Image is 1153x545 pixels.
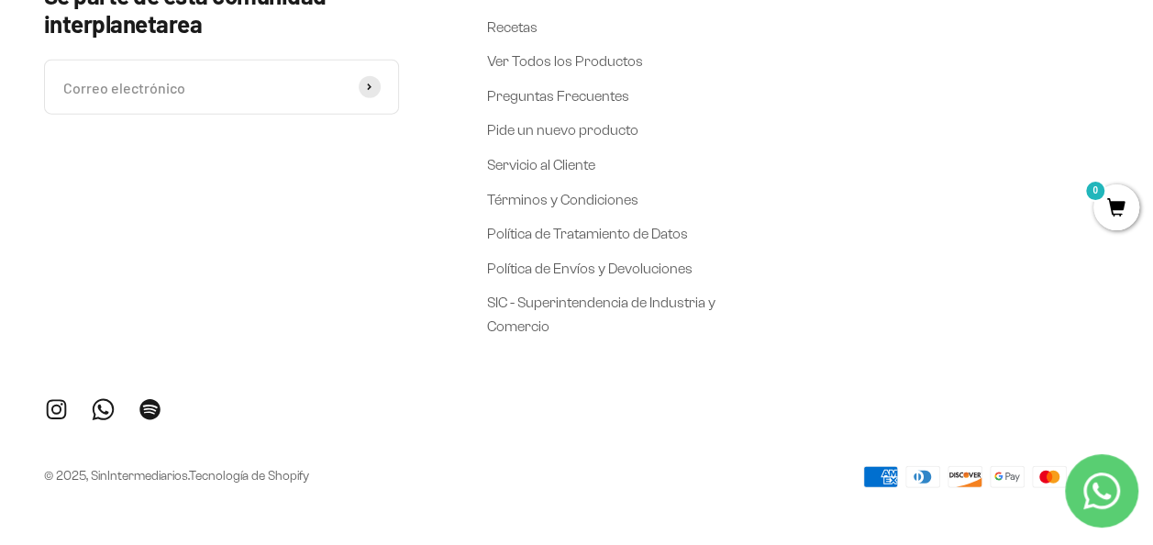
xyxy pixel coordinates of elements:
[487,222,688,246] a: Política de Tratamiento de Datos
[44,397,69,422] a: Síguenos en Instagram
[44,466,309,486] p: © 2025, SinIntermediarios.
[1084,180,1106,202] mark: 0
[487,16,538,39] a: Recetas
[487,153,595,177] a: Servicio al Cliente
[91,397,116,422] a: Síguenos en WhatsApp
[487,118,638,142] a: Pide un nuevo producto
[138,397,162,422] a: Síguenos en Spotify
[487,291,716,338] a: SIC - Superintendencia de Industria y Comercio
[487,50,643,73] a: Ver Todos los Productos
[189,469,309,483] a: Tecnología de Shopify
[1093,199,1139,219] a: 0
[487,188,638,212] a: Términos y Condiciones
[487,84,629,108] a: Preguntas Frecuentes
[487,257,693,281] a: Política de Envíos y Devoluciones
